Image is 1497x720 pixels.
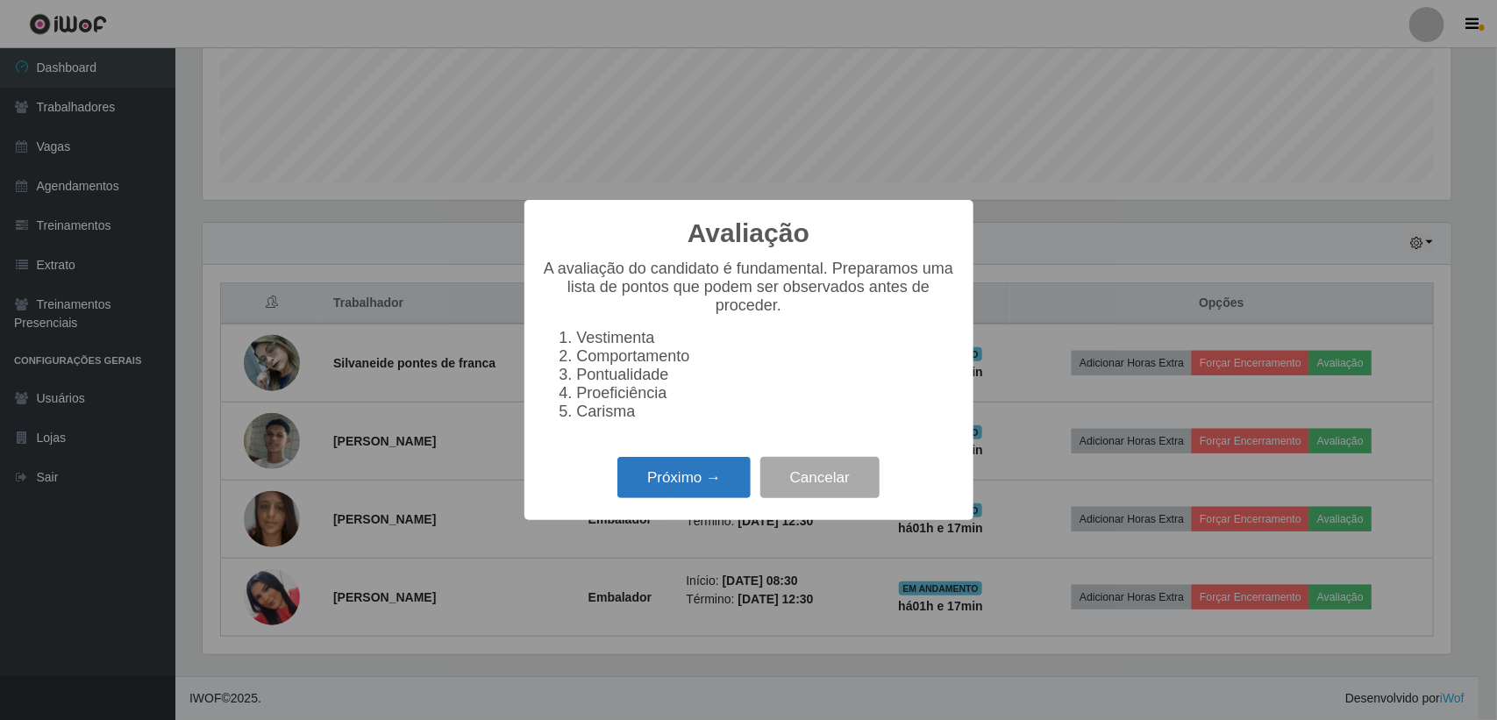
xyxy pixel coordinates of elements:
li: Carisma [577,403,956,421]
h2: Avaliação [688,217,809,249]
button: Próximo → [617,457,751,498]
li: Vestimenta [577,329,956,347]
li: Pontualidade [577,366,956,384]
p: A avaliação do candidato é fundamental. Preparamos uma lista de pontos que podem ser observados a... [542,260,956,315]
button: Cancelar [760,457,880,498]
li: Comportamento [577,347,956,366]
li: Proeficiência [577,384,956,403]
